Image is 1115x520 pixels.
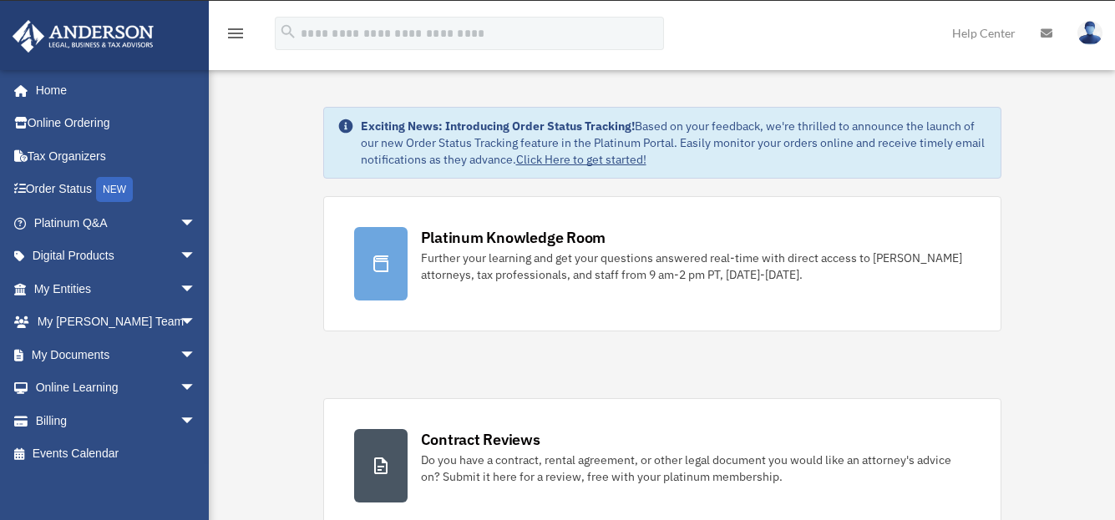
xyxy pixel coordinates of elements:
[96,177,133,202] div: NEW
[421,452,971,485] div: Do you have a contract, rental agreement, or other legal document you would like an attorney's ad...
[12,371,221,405] a: Online Learningarrow_drop_down
[8,20,159,53] img: Anderson Advisors Platinum Portal
[12,272,221,305] a: My Entitiesarrow_drop_down
[12,107,221,140] a: Online Ordering
[180,305,213,340] span: arrow_drop_down
[12,305,221,339] a: My [PERSON_NAME] Teamarrow_drop_down
[180,206,213,240] span: arrow_drop_down
[516,152,646,167] a: Click Here to get started!
[226,23,246,43] i: menu
[421,227,606,248] div: Platinum Knowledge Room
[180,338,213,372] span: arrow_drop_down
[421,250,971,283] div: Further your learning and get your questions answered real-time with direct access to [PERSON_NAM...
[12,139,221,173] a: Tax Organizers
[12,437,221,471] a: Events Calendar
[12,404,221,437] a: Billingarrow_drop_down
[323,196,1001,331] a: Platinum Knowledge Room Further your learning and get your questions answered real-time with dire...
[361,119,635,134] strong: Exciting News: Introducing Order Status Tracking!
[12,73,213,107] a: Home
[1077,21,1102,45] img: User Pic
[180,240,213,274] span: arrow_drop_down
[421,429,540,450] div: Contract Reviews
[180,272,213,306] span: arrow_drop_down
[361,118,987,168] div: Based on your feedback, we're thrilled to announce the launch of our new Order Status Tracking fe...
[226,29,246,43] a: menu
[12,206,221,240] a: Platinum Q&Aarrow_drop_down
[180,404,213,438] span: arrow_drop_down
[12,173,221,207] a: Order StatusNEW
[279,23,297,41] i: search
[12,240,221,273] a: Digital Productsarrow_drop_down
[12,338,221,371] a: My Documentsarrow_drop_down
[180,371,213,406] span: arrow_drop_down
